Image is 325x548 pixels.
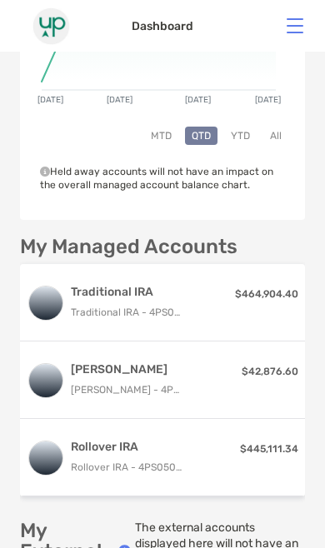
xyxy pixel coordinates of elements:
[71,282,184,302] h3: Traditional IRA
[107,95,132,105] text: [DATE]
[224,127,257,145] button: YTD
[240,439,298,460] p: $445,111.34
[71,380,184,401] p: [PERSON_NAME] - 4PS05029
[255,95,281,105] text: [DATE]
[71,360,184,380] h3: [PERSON_NAME]
[13,7,88,45] img: Zoe Logo
[20,237,237,257] p: My Managed Accounts
[29,441,62,475] img: logo account
[185,127,217,145] button: QTD
[71,457,184,478] p: Rollover IRA - 4PS05030
[29,364,62,397] img: logo account
[40,166,273,191] span: Held away accounts will not have an impact on the overall managed account balance chart.
[71,437,184,457] h3: Rollover IRA
[144,127,178,145] button: MTD
[263,127,288,145] button: All
[29,286,62,320] img: logo account
[235,284,298,305] p: $464,904.40
[37,95,63,105] text: [DATE]
[132,19,193,33] div: Dashboard
[185,95,211,105] text: [DATE]
[242,361,298,382] p: $42,876.60
[71,302,184,323] p: Traditional IRA - 4PS05028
